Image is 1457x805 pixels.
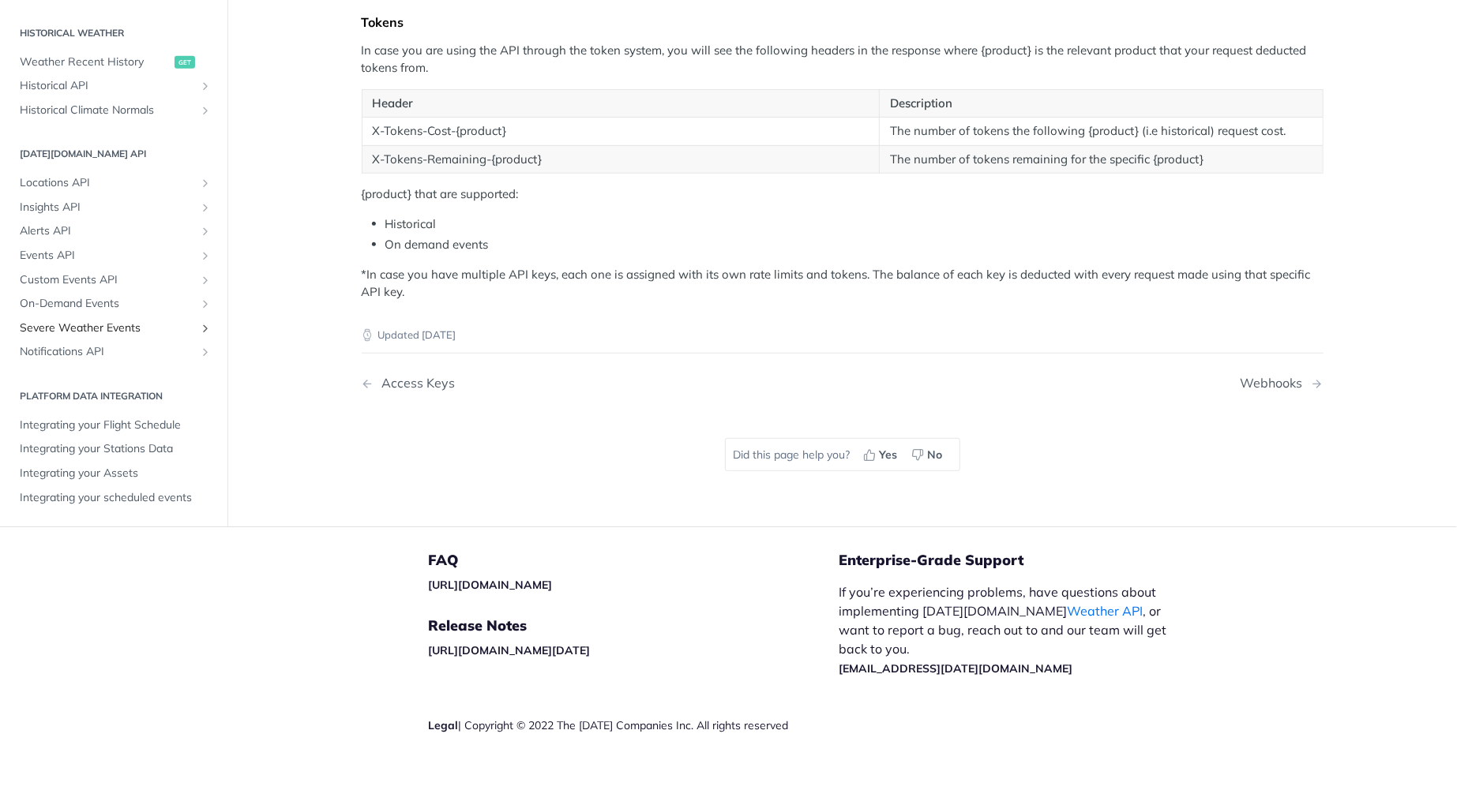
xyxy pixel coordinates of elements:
h5: Enterprise-Grade Support [839,551,1209,570]
button: Show subpages for On-Demand Events [199,298,212,310]
h2: Historical Weather [12,26,216,40]
span: No [928,447,943,463]
span: Historical API [20,78,195,94]
div: Webhooks [1241,376,1311,391]
button: No [907,443,952,466]
p: In case you are using the API through the token system, you will see the following headers in the... [362,42,1324,77]
span: Alerts API [20,224,195,240]
span: Severe Weather Events [20,320,195,336]
span: Notifications API [20,345,195,361]
li: On demand events [385,236,1324,254]
button: Yes [858,443,907,466]
span: Integrating your scheduled events [20,490,212,506]
a: Insights APIShow subpages for Insights API [12,196,216,219]
span: On-Demand Events [20,296,195,312]
a: Severe Weather EventsShow subpages for Severe Weather Events [12,316,216,340]
button: Show subpages for Historical API [199,80,212,92]
h2: [DATE][DOMAIN_NAME] API [12,148,216,162]
div: Did this page help you? [725,438,960,471]
h5: FAQ [429,551,839,570]
span: Integrating your Stations Data [20,442,212,458]
span: Yes [880,447,898,463]
a: On-Demand EventsShow subpages for On-Demand Events [12,292,216,316]
a: Integrating your Assets [12,462,216,485]
span: Insights API [20,200,195,215]
a: Legal [429,718,459,732]
a: Weather Recent Historyget [12,51,216,74]
span: Integrating your Flight Schedule [20,417,212,433]
a: [URL][DOMAIN_NAME] [429,578,553,592]
button: Show subpages for Locations API [199,177,212,189]
span: Events API [20,248,195,264]
td: X-Tokens-Cost-{product} [362,118,879,146]
p: Updated [DATE] [362,328,1324,343]
button: Show subpages for Alerts API [199,226,212,238]
div: | Copyright © 2022 The [DATE] Companies Inc. All rights reserved [429,717,839,733]
button: Show subpages for Severe Weather Events [199,322,212,335]
span: Custom Events API [20,272,195,288]
span: get [175,56,195,69]
button: Show subpages for Insights API [199,201,212,214]
button: Show subpages for Notifications API [199,346,212,359]
a: Integrating your scheduled events [12,486,216,510]
a: Historical Climate NormalsShow subpages for Historical Climate Normals [12,99,216,122]
th: Header [362,89,879,118]
button: Show subpages for Custom Events API [199,274,212,286]
div: Tokens [362,14,1324,30]
p: If you’re experiencing problems, have questions about implementing [DATE][DOMAIN_NAME] , or want ... [839,582,1184,677]
h5: Release Notes [429,616,839,635]
a: Alerts APIShow subpages for Alerts API [12,220,216,244]
button: Show subpages for Events API [199,249,212,262]
span: Locations API [20,175,195,191]
nav: Pagination Controls [362,360,1324,406]
a: Integrating your Stations Data [12,438,216,462]
a: Weather API [1068,603,1143,619]
td: X-Tokens-Remaining-{product} [362,145,879,174]
span: Historical Climate Normals [20,103,195,118]
div: Access Keys [374,376,456,391]
a: [EMAIL_ADDRESS][DATE][DOMAIN_NAME] [839,661,1073,676]
th: Description [879,89,1323,118]
td: The number of tokens the following {product} (i.e historical) request cost. [879,118,1323,146]
span: Weather Recent History [20,54,171,70]
a: Historical APIShow subpages for Historical API [12,74,216,98]
li: Historical [385,215,1324,234]
a: Notifications APIShow subpages for Notifications API [12,341,216,365]
span: Integrating your Assets [20,466,212,481]
p: *In case you have multiple API keys, each one is assigned with its own rate limits and tokens. Th... [362,266,1324,301]
a: Previous Page: Access Keys [362,376,774,391]
p: {product} that are supported: [362,185,1324,204]
a: Locations APIShow subpages for Locations API [12,171,216,195]
a: Events APIShow subpages for Events API [12,244,216,268]
a: [URL][DOMAIN_NAME][DATE] [429,643,591,657]
td: The number of tokens remaining for the specific {product} [879,145,1323,174]
h2: Platform DATA integration [12,389,216,403]
a: Integrating your Flight Schedule [12,414,216,437]
a: Next Page: Webhooks [1241,376,1324,391]
a: Custom Events APIShow subpages for Custom Events API [12,268,216,292]
button: Show subpages for Historical Climate Normals [199,104,212,117]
